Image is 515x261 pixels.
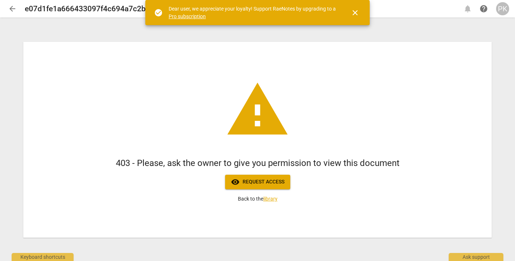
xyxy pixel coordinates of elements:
[12,253,74,261] div: Keyboard shortcuts
[225,77,290,143] span: warning
[346,4,364,21] button: Close
[351,8,359,17] span: close
[25,4,158,13] h2: e07d1fe1a666433097f4c694a7c2ba85
[238,195,278,203] p: Back to the
[477,2,490,15] a: Help
[231,178,240,186] span: visibility
[169,13,206,19] a: Pro subscription
[496,2,509,15] button: PK
[154,8,163,17] span: check_circle
[116,157,400,169] h1: 403 - Please, ask the owner to give you permission to view this document
[263,196,278,202] a: library
[8,4,17,13] span: arrow_back
[479,4,488,13] span: help
[231,178,284,186] span: Request access
[449,253,503,261] div: Ask support
[225,175,290,189] button: Request access
[169,5,338,20] div: Dear user, we appreciate your loyalty! Support RaeNotes by upgrading to a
